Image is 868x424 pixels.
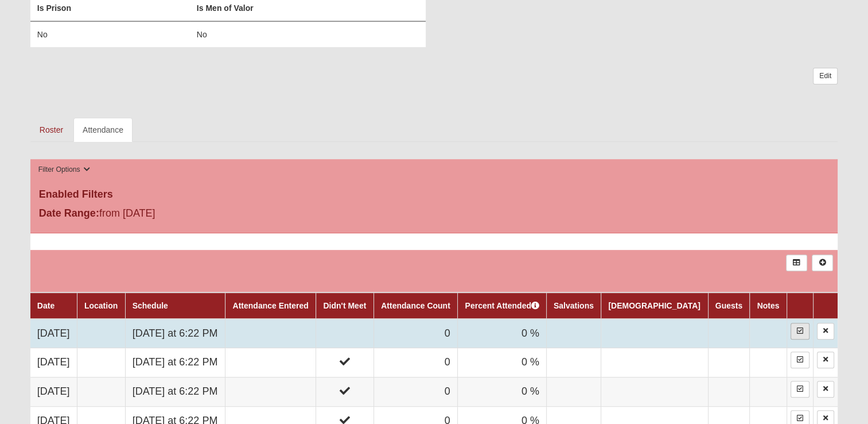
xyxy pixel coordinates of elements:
[381,301,450,310] a: Attendance Count
[791,323,809,340] a: Enter Attendance
[791,381,809,398] a: Enter Attendance
[39,206,99,221] label: Date Range:
[373,319,457,348] td: 0
[817,381,834,398] a: Delete
[30,377,77,406] td: [DATE]
[757,301,779,310] a: Notes
[457,348,546,377] td: 0 %
[30,21,190,47] td: No
[30,118,72,142] a: Roster
[30,319,77,348] td: [DATE]
[190,21,426,47] td: No
[73,118,133,142] a: Attendance
[813,68,838,84] a: Edit
[125,377,225,406] td: [DATE] at 6:22 PM
[37,301,55,310] a: Date
[84,301,118,310] a: Location
[233,301,309,310] a: Attendance Entered
[323,301,366,310] a: Didn't Meet
[786,255,807,271] a: Export to Excel
[817,323,834,340] a: Delete
[373,348,457,377] td: 0
[30,348,77,377] td: [DATE]
[812,255,833,271] a: Alt+N
[601,292,708,319] th: [DEMOGRAPHIC_DATA]
[35,164,94,176] button: Filter Options
[30,206,299,224] div: from [DATE]
[791,352,809,368] a: Enter Attendance
[125,319,225,348] td: [DATE] at 6:22 PM
[457,319,546,348] td: 0 %
[125,348,225,377] td: [DATE] at 6:22 PM
[465,301,539,310] a: Percent Attended
[708,292,750,319] th: Guests
[373,377,457,406] td: 0
[817,352,834,368] a: Delete
[133,301,168,310] a: Schedule
[39,188,829,201] h4: Enabled Filters
[546,292,601,319] th: Salvations
[457,377,546,406] td: 0 %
